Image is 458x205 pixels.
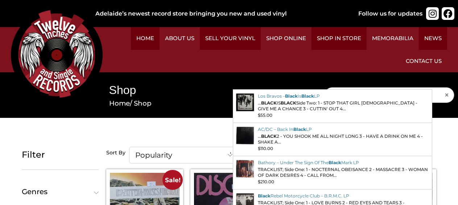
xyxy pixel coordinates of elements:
[162,170,182,190] span: Sale!
[324,87,454,103] input: Search
[22,150,99,160] h5: Filter
[109,98,305,108] nav: Breadcrumb
[444,91,454,99] span: ×
[419,27,447,50] a: News
[106,150,125,156] h5: Sort By
[400,50,447,73] a: Contact Us
[311,27,367,50] a: Shop in Store
[109,99,130,107] a: Home
[129,147,238,163] span: Popularity
[261,27,311,50] a: Shop Online
[200,27,261,50] a: Sell Your Vinyl
[109,82,305,98] h1: Shop
[22,188,99,195] button: Genres
[358,9,422,18] div: Follow us for updates
[131,27,160,50] a: Home
[367,27,419,50] a: Memorabilia
[160,27,200,50] a: About Us
[22,188,96,195] span: Genres
[129,147,238,163] span: Popularity
[95,9,350,18] div: Adelaide’s newest record store bringing you new and used vinyl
